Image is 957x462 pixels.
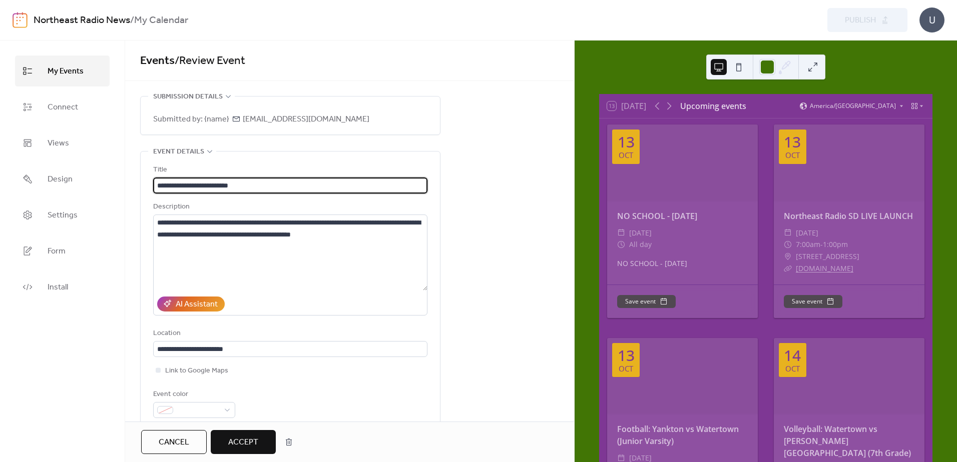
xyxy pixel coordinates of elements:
[48,207,78,223] span: Settings
[15,163,110,194] a: Design
[48,279,68,295] span: Install
[784,250,792,262] div: ​
[34,11,130,30] a: Northeast Radio News
[157,296,225,311] button: AI Assistant
[619,365,633,372] div: Oct
[176,298,218,310] div: AI Assistant
[15,199,110,230] a: Settings
[617,295,676,308] button: Save event
[607,258,758,268] div: NO SCHOOL - [DATE]
[796,263,853,273] a: [DOMAIN_NAME]
[617,238,625,250] div: ​
[141,430,207,454] button: Cancel
[774,423,924,459] div: Volleyball: Watertown vs [PERSON_NAME][GEOGRAPHIC_DATA] (7th Grade)
[796,227,818,239] span: [DATE]
[15,55,110,86] a: My Events
[15,235,110,266] a: Form
[165,365,228,377] span: Link to Google Maps
[784,262,792,274] div: ​
[796,238,820,250] span: 7:00am
[607,423,758,447] div: Football: Yankton vs Watertown (Junior Varsity)
[15,271,110,302] a: Install
[48,243,66,259] span: Form
[810,103,896,109] span: America/[GEOGRAPHIC_DATA]
[153,91,223,103] span: Submission details
[617,227,625,239] div: ​
[211,430,276,454] button: Accept
[784,295,842,308] button: Save event
[618,134,635,149] div: 13
[629,227,652,239] span: [DATE]
[784,238,792,250] div: ​
[153,113,369,125] span: Submitted by: {name} [EMAIL_ADDRESS][DOMAIN_NAME]
[784,348,801,363] div: 14
[784,227,792,239] div: ​
[153,164,425,176] div: Title
[919,7,944,32] div: U
[153,388,233,400] div: Event color
[784,210,913,221] a: Northeast Radio SD LIVE LAUNCH
[785,151,800,159] div: Oct
[607,210,758,222] div: NO SCHOOL - [DATE]
[618,348,635,363] div: 13
[153,201,425,213] div: Description
[130,11,134,30] b: /
[680,100,746,112] div: Upcoming events
[13,12,28,28] img: logo
[796,250,859,262] span: [STREET_ADDRESS]
[175,50,245,72] span: / Review Event
[820,238,823,250] span: -
[785,365,800,372] div: Oct
[153,146,204,158] span: Event details
[48,63,84,79] span: My Events
[48,99,78,115] span: Connect
[784,134,801,149] div: 13
[140,50,175,72] a: Events
[629,238,652,250] span: All day
[153,327,425,339] div: Location
[48,135,69,151] span: Views
[228,436,258,448] span: Accept
[15,91,110,122] a: Connect
[823,238,848,250] span: 1:00pm
[15,127,110,158] a: Views
[159,436,189,448] span: Cancel
[48,171,73,187] span: Design
[134,11,188,30] b: My Calendar
[619,151,633,159] div: Oct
